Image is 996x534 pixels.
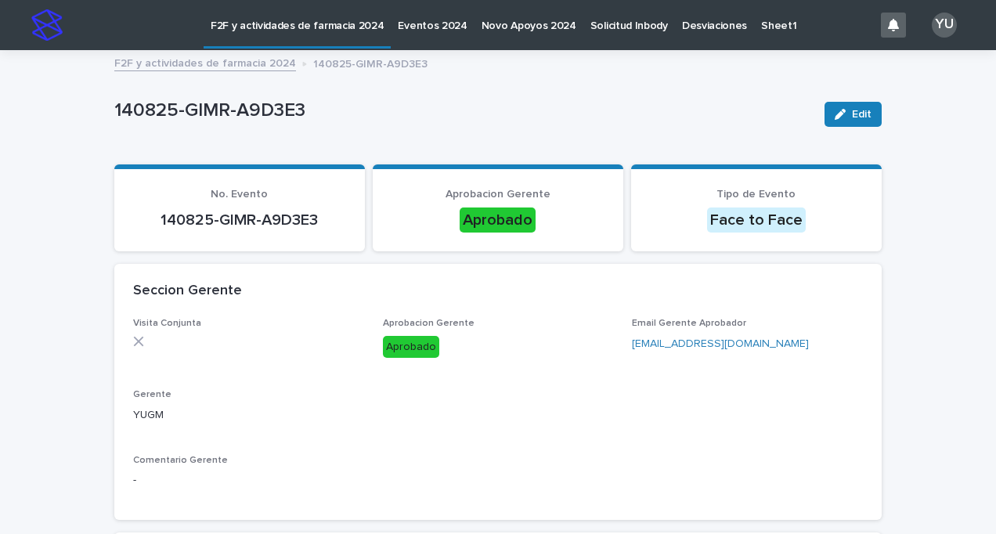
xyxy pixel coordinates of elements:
[446,189,550,200] span: Aprobacion Gerente
[460,207,536,233] div: Aprobado
[133,283,242,300] h2: Seccion Gerente
[632,338,809,349] a: [EMAIL_ADDRESS][DOMAIN_NAME]
[716,189,796,200] span: Tipo de Evento
[707,207,806,233] div: Face to Face
[383,336,439,359] div: Aprobado
[133,456,228,465] span: Comentario Gerente
[133,390,171,399] span: Gerente
[632,319,746,328] span: Email Gerente Aprobador
[825,102,882,127] button: Edit
[133,211,346,229] p: 140825-GIMR-A9D3E3
[114,53,296,71] a: F2F y actividades de farmacia 2024
[852,109,871,120] span: Edit
[313,54,428,71] p: 140825-GIMR-A9D3E3
[114,99,812,122] p: 140825-GIMR-A9D3E3
[133,407,364,424] p: YUGM
[211,189,268,200] span: No. Evento
[383,319,475,328] span: Aprobacion Gerente
[932,13,957,38] div: YU
[133,472,863,489] p: -
[31,9,63,41] img: stacker-logo-s-only.png
[133,319,201,328] span: Visita Conjunta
